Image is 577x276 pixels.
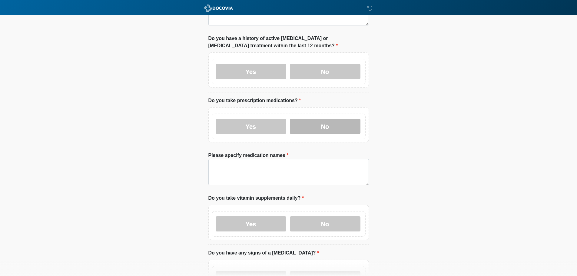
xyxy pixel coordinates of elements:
img: ABC Med Spa- GFEase Logo [202,5,235,12]
label: No [290,119,360,134]
label: Do you have any signs of a [MEDICAL_DATA]? [208,249,319,257]
label: Please specify medication names [208,152,289,159]
label: Do you take vitamin supplements daily? [208,195,304,202]
label: Yes [216,216,286,231]
label: Do you have a history of active [MEDICAL_DATA] or [MEDICAL_DATA] treatment within the last 12 mon... [208,35,369,49]
label: No [290,216,360,231]
label: Do you take prescription medications? [208,97,301,104]
label: No [290,64,360,79]
label: Yes [216,119,286,134]
label: Yes [216,64,286,79]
